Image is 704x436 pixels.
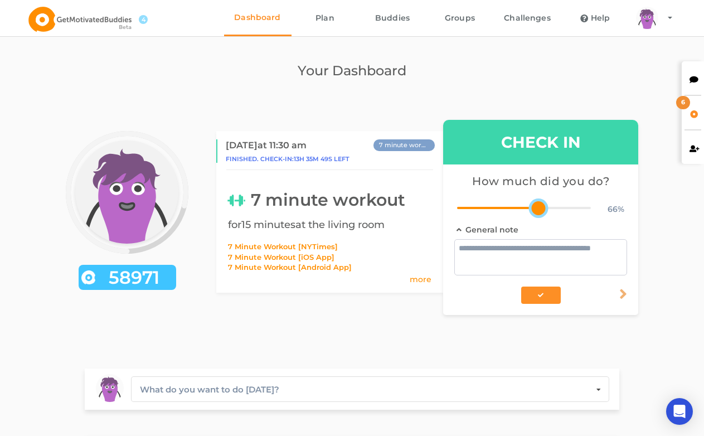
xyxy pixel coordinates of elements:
span: FINISHED. CHECK-IN: LEFT [226,155,349,163]
a: 7 Minute Workout [NYTimes] [228,242,338,251]
span: 58971 [95,272,173,283]
div: 7 minute workout Daily & Kettlebell 3x Week optional [2 Weeks] [373,139,435,151]
div: Open Intercom Messenger [666,398,693,425]
div: for 15 minutes at [228,218,431,232]
a: 7 Minute Workout [Android App] [228,263,352,272]
div: CHECK IN [443,120,638,164]
a: more [410,274,431,285]
a: 7 Minute Workout [iOS App] [228,253,334,261]
p: the living room [308,219,385,231]
div: [DATE] at 11:30 am [226,140,307,151]
h2: Your Dashboard [38,61,666,81]
span: 4 [139,15,148,24]
div: 6 [676,96,690,109]
div: General note [454,220,627,239]
span: 13h 35m 49s [294,155,332,163]
div: What do you want to do [DATE]? [140,383,279,396]
div: 7 minute workout [228,190,431,210]
div: How much did you do? [471,173,610,190]
div: 66 % [591,204,624,215]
